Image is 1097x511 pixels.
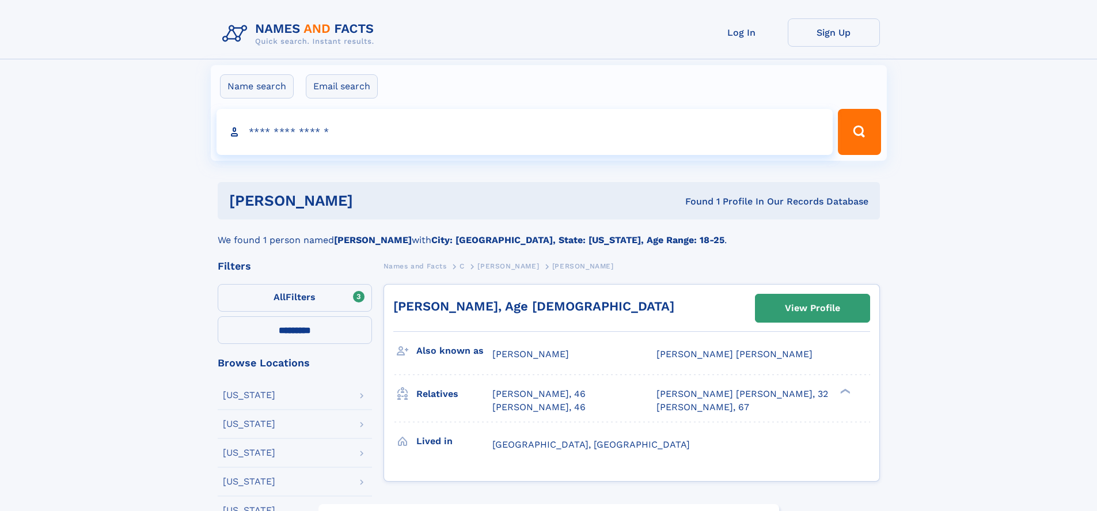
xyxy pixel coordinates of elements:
div: Filters [218,261,372,271]
a: [PERSON_NAME], 67 [656,401,749,414]
span: [GEOGRAPHIC_DATA], [GEOGRAPHIC_DATA] [492,439,690,450]
div: ❯ [837,388,851,395]
div: Found 1 Profile In Our Records Database [519,195,868,208]
button: Search Button [838,109,880,155]
a: [PERSON_NAME] [PERSON_NAME], 32 [656,388,828,400]
a: Names and Facts [384,259,447,273]
h3: Also known as [416,341,492,361]
h1: [PERSON_NAME] [229,194,519,208]
div: [US_STATE] [223,419,275,429]
img: Logo Names and Facts [218,18,384,50]
a: [PERSON_NAME], 46 [492,401,586,414]
input: search input [217,109,833,155]
b: [PERSON_NAME] [334,234,412,245]
span: All [274,292,286,302]
a: [PERSON_NAME] [477,259,539,273]
div: [US_STATE] [223,477,275,486]
span: [PERSON_NAME] [PERSON_NAME] [656,349,813,359]
label: Name search [220,74,294,99]
b: City: [GEOGRAPHIC_DATA], State: [US_STATE], Age Range: 18-25 [431,234,724,245]
div: [US_STATE] [223,391,275,400]
span: [PERSON_NAME] [492,349,569,359]
h3: Relatives [416,384,492,404]
label: Email search [306,74,378,99]
span: [PERSON_NAME] [477,262,539,270]
a: [PERSON_NAME], 46 [492,388,586,400]
a: Log In [696,18,788,47]
label: Filters [218,284,372,312]
div: We found 1 person named with . [218,219,880,247]
a: C [460,259,465,273]
div: View Profile [785,295,840,321]
span: [PERSON_NAME] [552,262,614,270]
span: C [460,262,465,270]
div: [US_STATE] [223,448,275,457]
a: Sign Up [788,18,880,47]
div: Browse Locations [218,358,372,368]
a: View Profile [756,294,870,322]
a: [PERSON_NAME], Age [DEMOGRAPHIC_DATA] [393,299,674,313]
h3: Lived in [416,431,492,451]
